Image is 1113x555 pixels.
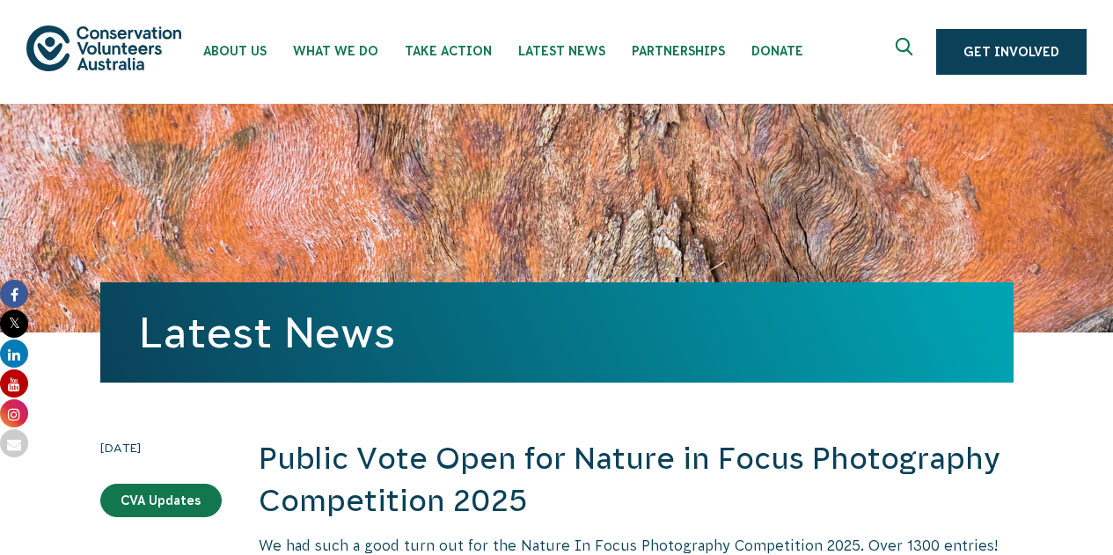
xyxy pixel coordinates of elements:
a: CVA Updates [100,484,222,517]
span: What We Do [293,44,378,58]
span: Donate [751,44,803,58]
span: Partnerships [632,44,725,58]
time: [DATE] [100,438,222,457]
span: Latest News [518,44,605,58]
span: Take Action [405,44,492,58]
span: Expand search box [896,38,918,66]
a: Get Involved [936,29,1087,75]
h2: Public Vote Open for Nature in Focus Photography Competition 2025 [259,438,1014,522]
img: logo.svg [26,26,181,70]
a: Latest News [139,309,395,356]
button: Expand search box Close search box [885,31,927,73]
span: About Us [203,44,267,58]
